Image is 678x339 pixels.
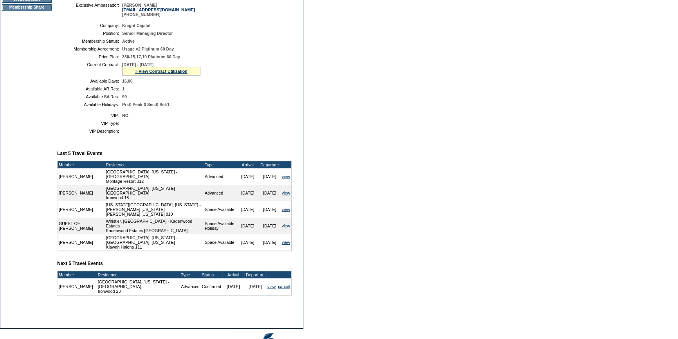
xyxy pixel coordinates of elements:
td: [PERSON_NAME] [58,234,105,251]
td: Available Days: [60,79,119,83]
td: [DATE] [259,168,281,185]
a: view [267,284,276,289]
td: Departure [259,161,281,168]
a: view [282,174,290,179]
td: Residence [105,161,204,168]
td: Status [201,271,222,278]
td: Space Available [204,201,237,218]
td: Exclusive Ambassador: [60,3,119,17]
span: 16.00 [122,79,133,83]
td: [PERSON_NAME] [58,185,105,201]
td: Member [58,271,94,278]
td: Whistler, [GEOGRAPHIC_DATA] - Kadenwood Estates Kadenwood Estates [GEOGRAPHIC_DATA] [105,218,204,234]
span: Pri:0 Peak:0 Sec:0 Sel:1 [122,102,169,107]
td: Space Available Holiday [204,218,237,234]
td: Departure [244,271,266,278]
td: [DATE] [237,218,259,234]
span: Senior Managing Director [122,31,173,36]
td: Available SA Res: [60,94,119,99]
td: [PERSON_NAME] [58,168,105,185]
td: [DATE] [237,201,259,218]
td: [GEOGRAPHIC_DATA], [US_STATE] - [GEOGRAPHIC_DATA] Ironwood 18 [105,185,204,201]
a: » View Contract Utilization [135,69,188,74]
td: Member [58,161,105,168]
td: [DATE] [237,234,259,251]
td: Type [180,271,200,278]
td: VIP: [60,113,119,118]
td: Membership Status: [60,39,119,43]
td: [PERSON_NAME] [58,278,94,295]
td: Advanced [180,278,200,295]
td: [DATE] [237,185,259,201]
td: [DATE] [259,218,281,234]
td: Membership Share [2,4,52,11]
td: Space Available [204,234,237,251]
a: view [282,207,290,212]
td: [DATE] [259,201,281,218]
td: Advanced [204,185,237,201]
span: [PERSON_NAME] [PHONE_NUMBER] [122,3,195,17]
span: 350-15,17,19 Platinum 60 Day [122,54,180,59]
span: [DATE] - [DATE] [122,62,153,67]
td: GUEST OF [PERSON_NAME] [58,218,105,234]
span: 1 [122,87,124,91]
a: [EMAIL_ADDRESS][DOMAIN_NAME] [122,7,195,12]
td: VIP Type: [60,121,119,126]
a: view [282,191,290,195]
span: Knight Capital [122,23,150,28]
td: Membership Agreement: [60,47,119,51]
td: Position: [60,31,119,36]
td: [GEOGRAPHIC_DATA], [US_STATE] - [GEOGRAPHIC_DATA] Montage Resort 312 [105,168,204,185]
td: [DATE] [259,234,281,251]
span: NO [122,113,128,118]
b: Last 5 Travel Events [57,151,102,156]
td: [US_STATE][GEOGRAPHIC_DATA], [US_STATE] - [PERSON_NAME] [US_STATE] [PERSON_NAME] [US_STATE] 810 [105,201,204,218]
td: [GEOGRAPHIC_DATA], [US_STATE] - [GEOGRAPHIC_DATA], [US_STATE] Kiawah Halona 111 [105,234,204,251]
td: Type [204,161,237,168]
td: Arrival [237,161,259,168]
a: view [282,240,290,245]
td: Available AR Res: [60,87,119,91]
td: [DATE] [237,168,259,185]
td: VIP Description: [60,129,119,133]
td: Advanced [204,168,237,185]
td: Current Contract: [60,62,119,76]
span: Active [122,39,135,43]
span: Usage v2 Platinum 60 Day [122,47,174,51]
a: view [282,224,290,228]
td: Available Holidays: [60,102,119,107]
td: [DATE] [259,185,281,201]
td: [DATE] [244,278,266,295]
b: Next 5 Travel Events [57,261,103,266]
td: Confirmed [201,278,222,295]
td: [GEOGRAPHIC_DATA], [US_STATE] - [GEOGRAPHIC_DATA] Ironwood 23 [97,278,180,295]
td: Price Plan: [60,54,119,59]
td: Arrival [222,271,244,278]
td: Residence [97,271,180,278]
td: Company: [60,23,119,28]
td: [PERSON_NAME] [58,201,105,218]
span: 99 [122,94,127,99]
td: [DATE] [222,278,244,295]
a: cancel [278,284,290,289]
